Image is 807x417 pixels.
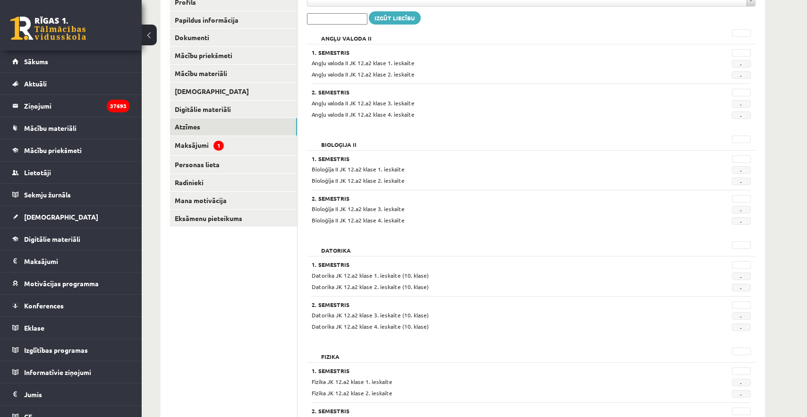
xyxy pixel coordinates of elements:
span: Angļu valoda II JK 12.a2 klase 4. ieskaite [312,111,415,118]
span: Konferences [24,301,64,310]
a: Maksājumi [12,250,130,272]
span: - [732,100,751,108]
span: Angļu valoda II JK 12.a2 klase 1. ieskaite [312,59,415,67]
a: Ziņojumi37693 [12,95,130,117]
span: - [732,272,751,280]
a: Mācību priekšmeti [170,47,297,64]
a: Maksājumi1 [170,136,297,155]
h2: Datorika [312,241,360,251]
a: Lietotāji [12,162,130,183]
a: Dokumenti [170,29,297,46]
h3: 1. Semestris [312,261,675,268]
span: - [732,111,751,119]
h3: 1. Semestris [312,155,675,162]
span: Datorika JK 12.a2 klase 4. ieskaite (10. klase) [312,323,429,330]
h3: 2. Semestris [312,89,675,95]
legend: Ziņojumi [24,95,130,117]
span: Bioloģija II JK 12.a2 klase 2. ieskaite [312,177,405,184]
a: Personas lieta [170,156,297,173]
h3: 2. Semestris [312,301,675,308]
a: Digitālie materiāli [170,101,297,118]
span: Motivācijas programma [24,279,99,288]
span: Sākums [24,57,48,66]
span: Bioloģija II JK 12.a2 klase 3. ieskaite [312,205,405,213]
a: Izgūt liecību [369,11,421,25]
a: Eklase [12,317,130,339]
span: Datorika JK 12.a2 klase 3. ieskaite (10. klase) [312,311,429,319]
span: [DEMOGRAPHIC_DATA] [24,213,98,221]
a: Mācību materiāli [12,117,130,139]
a: [DEMOGRAPHIC_DATA] [12,206,130,228]
h2: Bioloģija II [312,136,366,145]
span: Fizika JK 12.a2 klase 2. ieskaite [312,389,392,397]
span: Sekmju žurnāls [24,190,71,199]
span: Datorika JK 12.a2 klase 1. ieskaite (10. klase) [312,272,429,279]
span: Datorika JK 12.a2 klase 2. ieskaite (10. klase) [312,283,429,290]
span: 1 [213,141,224,151]
a: Mana motivācija [170,192,297,209]
span: - [732,390,751,398]
span: Izglītības programas [24,346,88,354]
span: - [732,71,751,79]
span: Informatīvie ziņojumi [24,368,91,376]
a: Eksāmenu pieteikums [170,210,297,227]
h3: 2. Semestris [312,195,675,202]
span: - [732,206,751,213]
a: Sākums [12,51,130,72]
span: - [732,323,751,331]
span: - [732,217,751,225]
h2: Fizika [312,348,349,357]
legend: Maksājumi [24,250,130,272]
a: Mācību priekšmeti [12,139,130,161]
span: - [732,178,751,185]
a: Digitālie materiāli [12,228,130,250]
span: Aktuāli [24,79,47,88]
h3: 2. Semestris [312,408,675,414]
span: Jumis [24,390,42,399]
span: Lietotāji [24,168,51,177]
span: - [732,312,751,320]
h3: 1. Semestris [312,367,675,374]
span: - [732,379,751,386]
span: - [732,284,751,291]
span: Bioloģija II JK 12.a2 klase 1. ieskaite [312,165,405,173]
h2: Angļu valoda II [312,29,381,39]
span: - [732,60,751,68]
span: Mācību materiāli [24,124,76,132]
a: Informatīvie ziņojumi [12,361,130,383]
span: Mācību priekšmeti [24,146,82,154]
span: Bioloģija II JK 12.a2 klase 4. ieskaite [312,216,405,224]
span: Digitālie materiāli [24,235,80,243]
a: Atzīmes [170,118,297,136]
span: Fizika JK 12.a2 klase 1. ieskaite [312,378,392,385]
a: Konferences [12,295,130,316]
span: Angļu valoda II JK 12.a2 klase 3. ieskaite [312,99,415,107]
a: Sekmju žurnāls [12,184,130,205]
i: 37693 [107,100,130,112]
a: Motivācijas programma [12,272,130,294]
a: Aktuāli [12,73,130,94]
span: Eklase [24,323,44,332]
a: [DEMOGRAPHIC_DATA] [170,83,297,100]
a: Mācību materiāli [170,65,297,82]
h3: 1. Semestris [312,49,675,56]
a: Radinieki [170,174,297,191]
a: Izglītības programas [12,339,130,361]
a: Papildus informācija [170,11,297,29]
span: Angļu valoda II JK 12.a2 klase 2. ieskaite [312,70,415,78]
a: Jumis [12,383,130,405]
a: Rīgas 1. Tālmācības vidusskola [10,17,86,40]
span: - [732,166,751,174]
